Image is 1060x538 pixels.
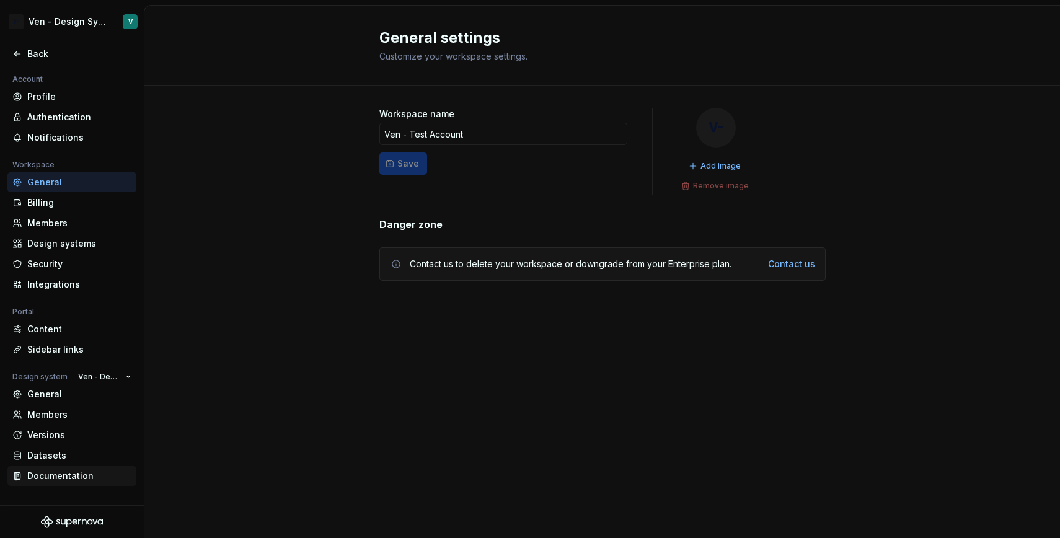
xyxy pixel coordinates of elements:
a: Members [7,213,136,233]
div: V- [696,108,736,148]
h2: General settings [379,28,811,48]
div: Notifications [27,131,131,144]
div: Integrations [27,278,131,291]
button: Add image [685,157,746,175]
a: Authentication [7,107,136,127]
a: Integrations [7,275,136,294]
div: Portal [7,304,39,319]
a: Design systems [7,234,136,254]
svg: Supernova Logo [41,516,103,528]
div: Back [27,48,131,60]
div: Account [7,72,48,87]
a: Versions [7,425,136,445]
a: Documentation [7,466,136,486]
div: Ven - Design System Test [29,15,108,28]
div: Datasets [27,449,131,462]
label: Workspace name [379,108,454,120]
div: Workspace [7,157,60,172]
div: Authentication [27,111,131,123]
div: Security [27,258,131,270]
div: V- [9,14,24,29]
div: Design systems [27,237,131,250]
div: Members [27,217,131,229]
a: Profile [7,87,136,107]
div: General [27,388,131,400]
div: Contact us to delete your workspace or downgrade from your Enterprise plan. [410,258,731,270]
div: Design system [7,369,73,384]
a: Content [7,319,136,339]
div: Sidebar links [27,343,131,356]
div: Content [27,323,131,335]
a: Notifications [7,128,136,148]
button: V-Ven - Design System TestV [2,8,141,35]
div: V [128,17,133,27]
h3: Danger zone [379,217,443,232]
a: General [7,172,136,192]
a: Members [7,405,136,425]
div: Versions [27,429,131,441]
a: Datasets [7,446,136,465]
div: Members [27,408,131,421]
div: Documentation [27,470,131,482]
div: General [27,176,131,188]
span: Customize your workspace settings. [379,51,528,61]
div: Billing [27,196,131,209]
a: Security [7,254,136,274]
a: Back [7,44,136,64]
a: Billing [7,193,136,213]
span: Add image [700,161,741,171]
a: General [7,384,136,404]
a: Contact us [768,258,815,270]
span: Ven - Design System Test [78,372,121,382]
a: Sidebar links [7,340,136,359]
div: Profile [27,90,131,103]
